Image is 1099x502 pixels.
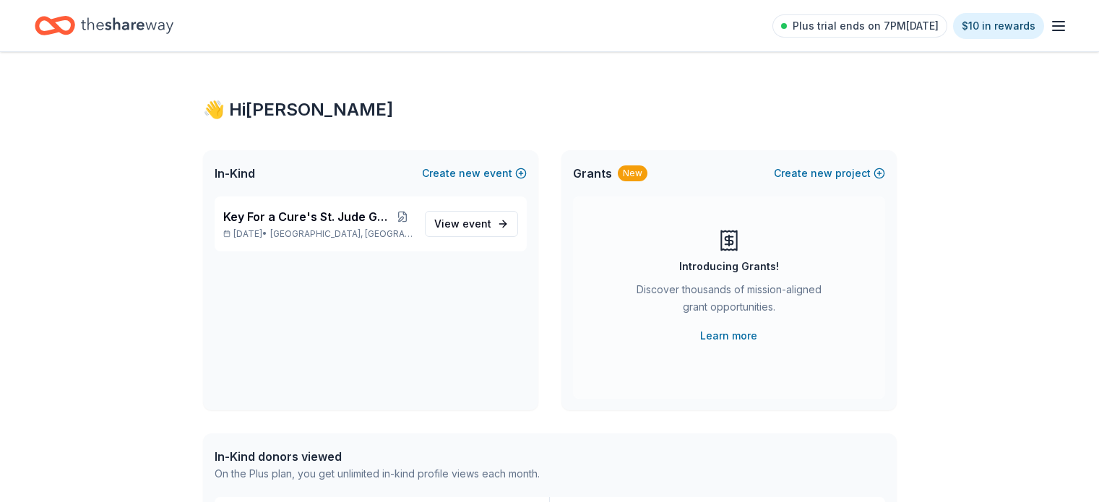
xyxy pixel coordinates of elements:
[679,258,779,275] div: Introducing Grants!
[459,165,480,182] span: new
[774,165,885,182] button: Createnewproject
[215,448,540,465] div: In-Kind donors viewed
[215,465,540,482] div: On the Plus plan, you get unlimited in-kind profile views each month.
[462,217,491,230] span: event
[772,14,947,38] a: Plus trial ends on 7PM[DATE]
[434,215,491,233] span: View
[953,13,1044,39] a: $10 in rewards
[223,228,413,240] p: [DATE] •
[811,165,832,182] span: new
[422,165,527,182] button: Createnewevent
[573,165,612,182] span: Grants
[35,9,173,43] a: Home
[700,327,757,345] a: Learn more
[425,211,518,237] a: View event
[270,228,413,240] span: [GEOGRAPHIC_DATA], [GEOGRAPHIC_DATA]
[631,281,827,321] div: Discover thousands of mission-aligned grant opportunities.
[793,17,939,35] span: Plus trial ends on 7PM[DATE]
[203,98,897,121] div: 👋 Hi [PERSON_NAME]
[223,208,393,225] span: Key For a Cure's St. Jude Golf Tournament
[618,165,647,181] div: New
[215,165,255,182] span: In-Kind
